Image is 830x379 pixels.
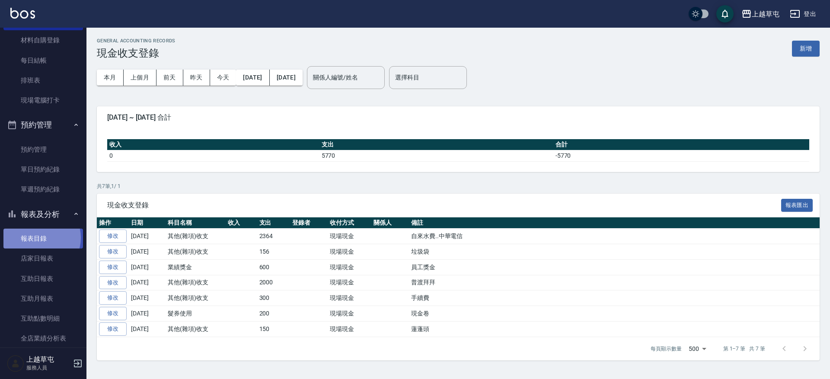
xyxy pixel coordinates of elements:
[371,217,409,229] th: 關係人
[3,248,83,268] a: 店家日報表
[3,140,83,159] a: 預約管理
[685,337,709,360] div: 500
[26,355,70,364] h5: 上越草屯
[792,41,820,57] button: 新增
[738,5,783,23] button: 上越草屯
[409,217,820,229] th: 備註
[107,113,809,122] span: [DATE] ~ [DATE] 合計
[3,309,83,328] a: 互助點數明細
[409,290,820,306] td: 手續費
[3,328,83,348] a: 全店業績分析表
[129,290,166,306] td: [DATE]
[3,203,83,226] button: 報表及分析
[97,217,129,229] th: 操作
[124,70,156,86] button: 上個月
[97,182,820,190] p: 共 7 筆, 1 / 1
[99,307,127,320] a: 修改
[97,38,176,44] h2: GENERAL ACCOUNTING RECORDS
[319,150,553,161] td: 5770
[129,259,166,275] td: [DATE]
[26,364,70,372] p: 服務人員
[257,321,290,337] td: 150
[257,306,290,322] td: 200
[97,47,176,59] h3: 現金收支登錄
[166,244,226,260] td: 其他(雜項)收支
[257,290,290,306] td: 300
[129,244,166,260] td: [DATE]
[328,229,371,244] td: 現場現金
[553,139,809,150] th: 合計
[328,244,371,260] td: 現場現金
[257,244,290,260] td: 156
[166,217,226,229] th: 科目名稱
[3,289,83,309] a: 互助月報表
[257,259,290,275] td: 600
[166,275,226,290] td: 其他(雜項)收支
[129,217,166,229] th: 日期
[409,275,820,290] td: 普渡拜拜
[97,70,124,86] button: 本月
[3,229,83,248] a: 報表目錄
[328,290,371,306] td: 現場現金
[7,355,24,372] img: Person
[99,261,127,274] a: 修改
[129,321,166,337] td: [DATE]
[99,229,127,243] a: 修改
[10,8,35,19] img: Logo
[166,306,226,322] td: 髮券使用
[99,245,127,258] a: 修改
[3,179,83,199] a: 單週預約紀錄
[99,291,127,305] a: 修改
[3,30,83,50] a: 材料自購登錄
[752,9,779,19] div: 上越草屯
[129,306,166,322] td: [DATE]
[290,217,328,229] th: 登錄者
[716,5,734,22] button: save
[786,6,820,22] button: 登出
[409,259,820,275] td: 員工獎金
[257,275,290,290] td: 2000
[3,51,83,70] a: 每日結帳
[226,217,257,229] th: 收入
[328,275,371,290] td: 現場現金
[166,259,226,275] td: 業績獎金
[107,150,319,161] td: 0
[99,276,127,290] a: 修改
[129,229,166,244] td: [DATE]
[781,199,813,212] button: 報表匯出
[3,269,83,289] a: 互助日報表
[183,70,210,86] button: 昨天
[409,244,820,260] td: 垃圾袋
[3,159,83,179] a: 單日預約紀錄
[319,139,553,150] th: 支出
[328,217,371,229] th: 收付方式
[166,290,226,306] td: 其他(雜項)收支
[328,321,371,337] td: 現場現金
[792,44,820,52] a: 新增
[210,70,236,86] button: 今天
[409,229,820,244] td: 自來水費..中華電信
[107,201,781,210] span: 現金收支登錄
[328,306,371,322] td: 現場現金
[257,217,290,229] th: 支出
[409,321,820,337] td: 蓮蓬頭
[156,70,183,86] button: 前天
[3,70,83,90] a: 排班表
[99,322,127,336] a: 修改
[129,275,166,290] td: [DATE]
[781,201,813,209] a: 報表匯出
[3,90,83,110] a: 現場電腦打卡
[236,70,269,86] button: [DATE]
[651,345,682,353] p: 每頁顯示數量
[257,229,290,244] td: 2364
[553,150,809,161] td: -5770
[328,259,371,275] td: 現場現金
[723,345,765,353] p: 第 1–7 筆 共 7 筆
[166,229,226,244] td: 其他(雜項)收支
[409,306,820,322] td: 現金卷
[166,321,226,337] td: 其他(雜項)收支
[3,114,83,136] button: 預約管理
[270,70,303,86] button: [DATE]
[107,139,319,150] th: 收入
